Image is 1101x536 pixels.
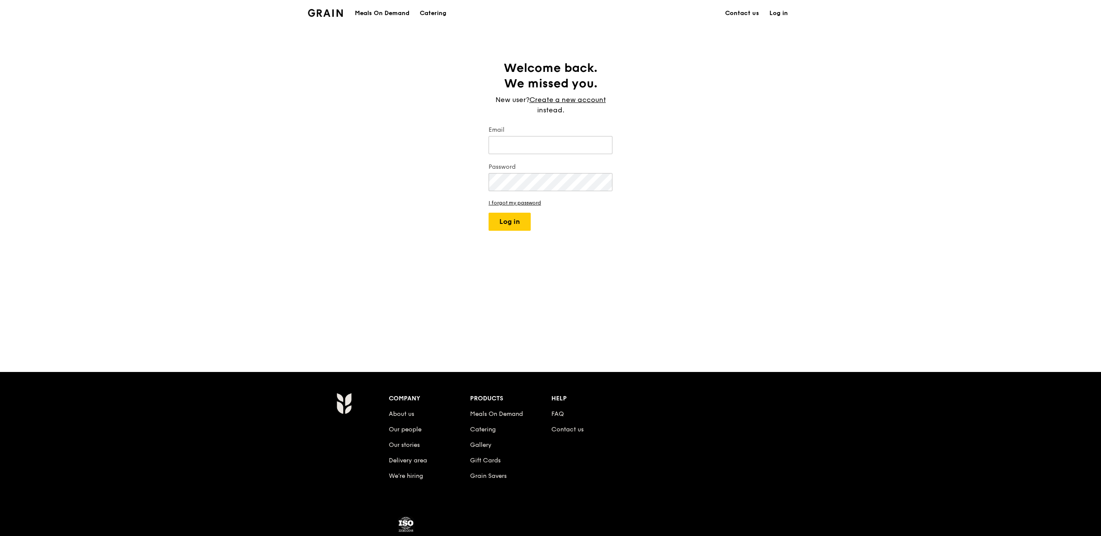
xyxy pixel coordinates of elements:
label: Password [489,163,612,171]
div: Company [389,393,470,405]
a: About us [389,410,414,418]
span: instead. [537,106,564,114]
div: Catering [420,0,446,26]
a: Our stories [389,441,420,449]
a: We’re hiring [389,472,423,480]
h1: Welcome back. We missed you. [489,60,612,91]
a: FAQ [551,410,564,418]
a: Gallery [470,441,492,449]
a: Our people [389,426,421,433]
a: Create a new account [529,95,606,105]
a: Contact us [720,0,764,26]
a: Gift Cards [470,457,501,464]
span: New user? [495,96,529,104]
a: Log in [764,0,793,26]
a: Catering [470,426,496,433]
div: Meals On Demand [355,0,409,26]
a: Meals On Demand [470,410,523,418]
a: Contact us [551,426,584,433]
label: Email [489,126,612,134]
a: I forgot my password [489,200,612,206]
a: Catering [415,0,452,26]
a: Delivery area [389,457,427,464]
img: Grain [308,9,343,17]
img: ISO Certified [397,516,415,533]
a: Grain Savers [470,472,507,480]
img: Grain [336,393,351,414]
div: Products [470,393,551,405]
div: Help [551,393,633,405]
button: Log in [489,213,531,231]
